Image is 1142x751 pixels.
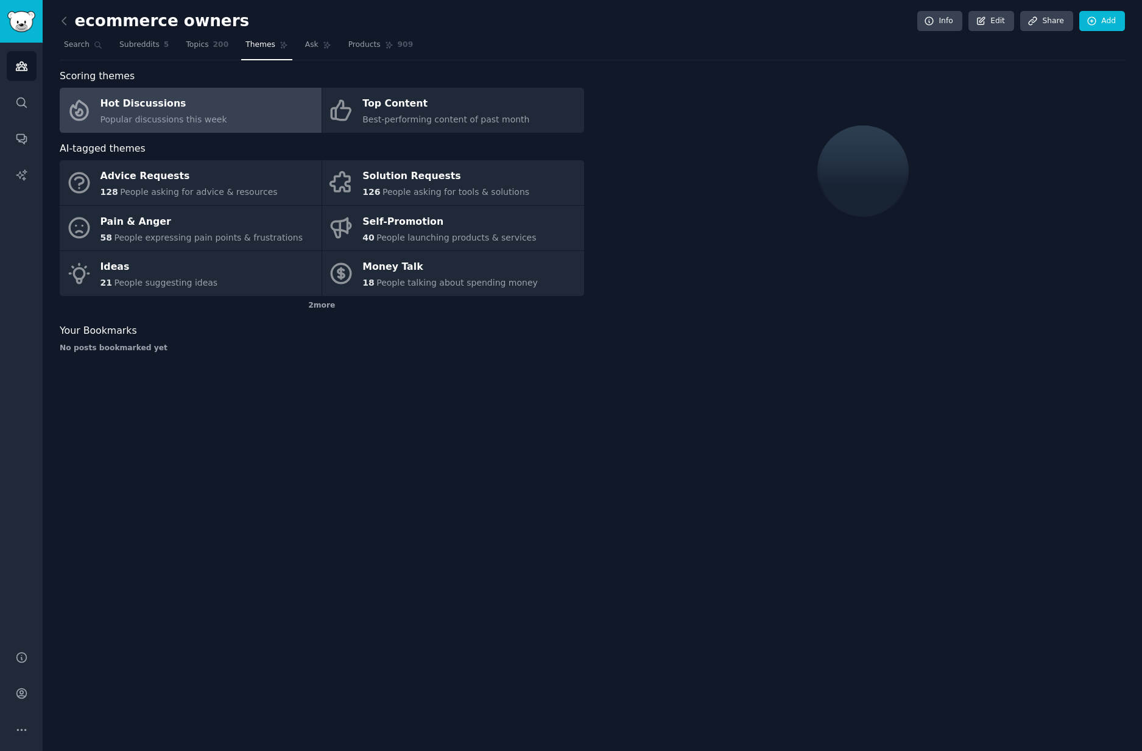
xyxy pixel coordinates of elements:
span: People suggesting ideas [114,278,217,287]
a: Money Talk18People talking about spending money [322,251,584,296]
span: 128 [100,187,118,197]
div: Pain & Anger [100,212,303,231]
span: 909 [398,40,414,51]
a: Advice Requests128People asking for advice & resources [60,160,322,205]
div: 2 more [60,296,584,316]
span: 5 [164,40,169,51]
div: No posts bookmarked yet [60,343,584,354]
span: 18 [362,278,374,287]
span: Topics [186,40,208,51]
span: Subreddits [119,40,160,51]
h2: ecommerce owners [60,12,249,31]
div: Solution Requests [362,167,529,186]
a: Subreddits5 [115,35,173,60]
span: Your Bookmarks [60,323,137,339]
span: Themes [245,40,275,51]
a: Search [60,35,107,60]
span: People launching products & services [376,233,536,242]
span: 58 [100,233,112,242]
span: Popular discussions this week [100,115,227,124]
span: People asking for advice & resources [120,187,277,197]
span: People asking for tools & solutions [382,187,529,197]
img: GummySearch logo [7,11,35,32]
a: Info [917,11,962,32]
a: Self-Promotion40People launching products & services [322,206,584,251]
div: Advice Requests [100,167,278,186]
span: Best-performing content of past month [362,115,529,124]
span: 126 [362,187,380,197]
span: 40 [362,233,374,242]
a: Products909 [344,35,417,60]
span: Search [64,40,90,51]
a: Themes [241,35,292,60]
a: Topics200 [182,35,233,60]
a: Ask [301,35,336,60]
span: Ask [305,40,319,51]
a: Hot DiscussionsPopular discussions this week [60,88,322,133]
a: Add [1079,11,1125,32]
div: Ideas [100,258,218,277]
span: 200 [213,40,229,51]
span: People expressing pain points & frustrations [114,233,303,242]
a: Top ContentBest-performing content of past month [322,88,584,133]
span: Scoring themes [60,69,135,84]
a: Ideas21People suggesting ideas [60,251,322,296]
a: Pain & Anger58People expressing pain points & frustrations [60,206,322,251]
a: Share [1020,11,1073,32]
span: People talking about spending money [376,278,538,287]
div: Money Talk [362,258,538,277]
div: Hot Discussions [100,94,227,114]
a: Solution Requests126People asking for tools & solutions [322,160,584,205]
span: Products [348,40,381,51]
a: Edit [968,11,1014,32]
span: 21 [100,278,112,287]
div: Self-Promotion [362,212,536,231]
div: Top Content [362,94,529,114]
span: AI-tagged themes [60,141,146,157]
